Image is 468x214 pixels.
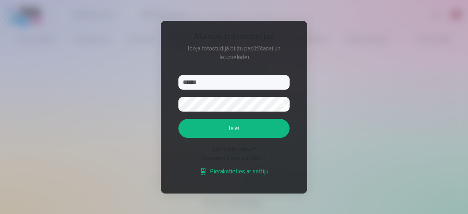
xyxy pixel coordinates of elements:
p: Ieeja fotostudijā bilžu pasūtīšanai un lejupielādei [171,44,297,62]
h4: Manas fotosessijas [171,31,297,44]
div: Fotosesija bez paroles ? [178,154,290,163]
div: Aizmirsāt paroli ? [178,145,290,154]
button: Ieiet [178,119,290,138]
a: Pierakstieties ar selfiju [200,167,268,176]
